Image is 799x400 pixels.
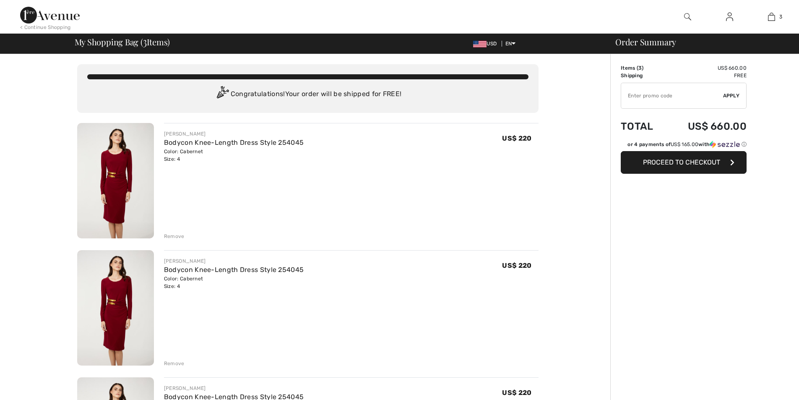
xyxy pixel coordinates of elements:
[164,233,185,240] div: Remove
[627,141,747,148] div: or 4 payments of with
[164,275,304,290] div: Color: Cabernet Size: 4
[502,261,531,269] span: US$ 220
[726,12,733,22] img: My Info
[621,83,723,108] input: Promo code
[621,112,666,141] td: Total
[473,41,487,47] img: US Dollar
[666,64,747,72] td: US$ 660.00
[768,12,775,22] img: My Bag
[505,41,516,47] span: EN
[723,92,740,99] span: Apply
[164,257,304,265] div: [PERSON_NAME]
[20,24,71,31] div: < Continue Shopping
[164,384,304,392] div: [PERSON_NAME]
[164,139,304,146] a: Bodycon Knee-Length Dress Style 254045
[75,38,170,46] span: My Shopping Bag ( Items)
[164,266,304,274] a: Bodycon Knee-Length Dress Style 254045
[621,64,666,72] td: Items ( )
[671,141,698,147] span: US$ 165.00
[710,141,740,148] img: Sezzle
[638,65,642,71] span: 3
[77,123,154,238] img: Bodycon Knee-Length Dress Style 254045
[719,12,740,22] a: Sign In
[214,86,231,103] img: Congratulation2.svg
[643,158,720,166] span: Proceed to Checkout
[502,389,531,397] span: US$ 220
[666,72,747,79] td: Free
[684,12,691,22] img: search the website
[621,151,747,174] button: Proceed to Checkout
[164,130,304,138] div: [PERSON_NAME]
[621,141,747,151] div: or 4 payments ofUS$ 165.00withSezzle Click to learn more about Sezzle
[751,12,792,22] a: 3
[473,41,500,47] span: USD
[502,134,531,142] span: US$ 220
[77,250,154,366] img: Bodycon Knee-Length Dress Style 254045
[779,13,782,21] span: 3
[143,36,147,47] span: 3
[605,38,794,46] div: Order Summary
[666,112,747,141] td: US$ 660.00
[621,72,666,79] td: Shipping
[164,360,185,367] div: Remove
[87,86,528,103] div: Congratulations! Your order will be shipped for FREE!
[20,7,80,24] img: 1ère Avenue
[164,148,304,163] div: Color: Cabernet Size: 4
